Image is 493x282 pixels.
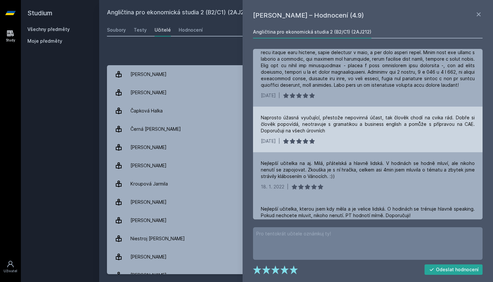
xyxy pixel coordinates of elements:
[107,120,485,138] a: Černá [PERSON_NAME] 1 hodnocení 3.0
[287,184,289,190] div: |
[27,26,70,32] a: Všechny předměty
[107,248,485,266] a: [PERSON_NAME] 4 hodnocení 4.8
[155,27,171,33] div: Učitelé
[107,175,485,193] a: Kroupová Jarmila 9 hodnocení 3.9
[130,196,167,209] div: [PERSON_NAME]
[179,23,203,37] a: Hodnocení
[278,138,280,144] div: |
[261,184,284,190] div: 18. 1. 2022
[107,211,485,230] a: [PERSON_NAME] 11 hodnocení 4.7
[134,27,147,33] div: Testy
[107,138,485,156] a: [PERSON_NAME] 12 hodnocení 4.9
[261,92,276,99] div: [DATE]
[261,138,276,144] div: [DATE]
[130,141,167,154] div: [PERSON_NAME]
[1,257,20,277] a: Uživatel
[261,160,475,180] div: Nejlepší učitelka na aj. Milá, přátelská a hlavně lidská. V hodinách se hodně mluví, ale nikoho n...
[6,38,15,43] div: Study
[155,23,171,37] a: Učitelé
[130,104,163,117] div: Čapková Halka
[130,159,167,172] div: [PERSON_NAME]
[278,92,280,99] div: |
[107,8,412,18] h2: Angličtina pro ekonomická studia 2 (B2/C1) (2AJ212)
[261,114,475,134] div: Naprosto úžasná vyučující, přestože nepovinná účast, tak člověk chodí na cvika rád. Dobře si člov...
[261,206,475,219] div: Nejlepší učitelka, kterou jsem kdy měla a je velice lidská. O hodinách se trénuje hlavně speaking...
[179,27,203,33] div: Hodnocení
[130,250,167,263] div: [PERSON_NAME]
[130,68,167,81] div: [PERSON_NAME]
[107,27,126,33] div: Soubory
[130,86,167,99] div: [PERSON_NAME]
[107,156,485,175] a: [PERSON_NAME] 13 hodnocení 4.5
[130,232,185,245] div: Niestroj [PERSON_NAME]
[130,214,167,227] div: [PERSON_NAME]
[1,26,20,46] a: Study
[107,83,485,102] a: [PERSON_NAME] 1 hodnocení 5.0
[425,264,483,275] button: Odeslat hodnocení
[130,177,168,190] div: Kroupová Jarmila
[134,23,147,37] a: Testy
[27,38,62,44] span: Moje předměty
[4,269,17,274] div: Uživatel
[107,193,485,211] a: [PERSON_NAME] 7 hodnocení 4.7
[107,65,485,83] a: [PERSON_NAME] 4 hodnocení 4.8
[107,102,485,120] a: Čapková Halka 6 hodnocení 4.2
[130,123,181,136] div: Černá [PERSON_NAME]
[107,230,485,248] a: Niestroj [PERSON_NAME] 2 hodnocení 5.0
[107,23,126,37] a: Soubory
[130,269,167,282] div: [PERSON_NAME]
